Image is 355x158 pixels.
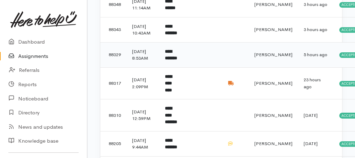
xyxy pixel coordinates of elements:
[126,131,159,156] td: [DATE] 9:44AM
[304,52,327,58] time: 5 hours ago
[304,112,318,118] time: [DATE]
[304,1,327,7] time: 3 hours ago
[254,1,292,7] span: [PERSON_NAME]
[100,42,126,67] td: 88329
[304,27,327,32] time: 3 hours ago
[100,67,126,99] td: 88317
[254,141,292,146] span: [PERSON_NAME]
[100,17,126,42] td: 88343
[126,42,159,67] td: [DATE] 8:53AM
[254,27,292,32] span: [PERSON_NAME]
[304,141,318,146] time: [DATE]
[126,17,159,42] td: [DATE] 10:43AM
[126,99,159,131] td: [DATE] 12:59PM
[100,131,126,156] td: 88205
[254,112,292,118] span: [PERSON_NAME]
[100,99,126,131] td: 88310
[126,67,159,99] td: [DATE] 2:09PM
[254,80,292,86] span: [PERSON_NAME]
[254,52,292,58] span: [PERSON_NAME]
[304,77,321,90] time: 23 hours ago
